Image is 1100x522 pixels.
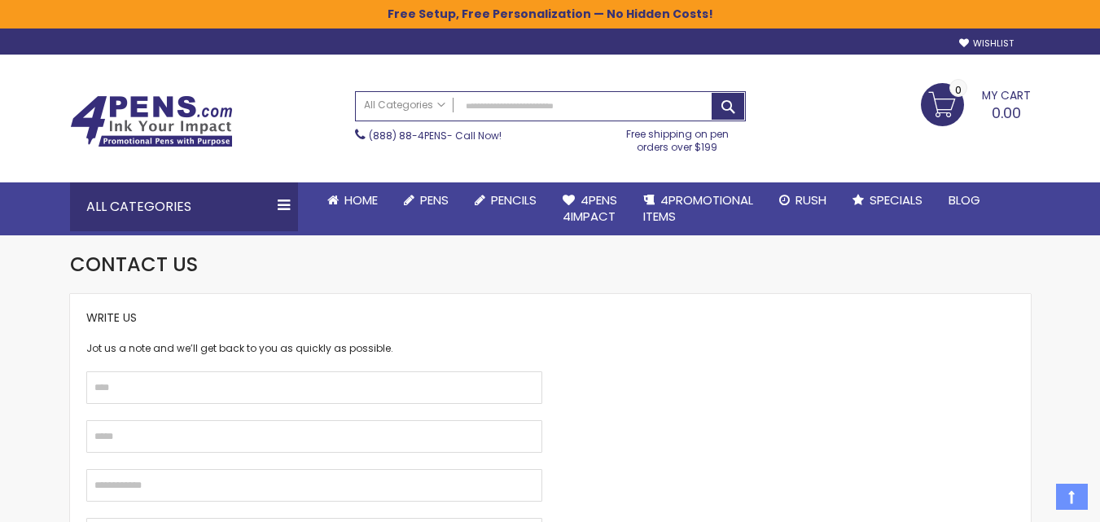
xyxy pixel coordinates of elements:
span: 4PROMOTIONAL ITEMS [643,191,753,225]
a: Specials [839,182,936,218]
span: Write Us [86,309,137,326]
span: Blog [949,191,980,208]
a: Pencils [462,182,550,218]
div: All Categories [70,182,298,231]
a: All Categories [356,92,454,119]
span: - Call Now! [369,129,502,143]
span: Rush [795,191,826,208]
a: Wishlist [959,37,1014,50]
a: Top [1056,484,1088,510]
span: Pencils [491,191,537,208]
span: 0.00 [992,103,1021,123]
img: 4Pens Custom Pens and Promotional Products [70,95,233,147]
a: Home [314,182,391,218]
a: Pens [391,182,462,218]
span: 0 [955,82,962,98]
div: Free shipping on pen orders over $199 [609,121,746,154]
a: Blog [936,182,993,218]
span: All Categories [364,99,445,112]
a: Rush [766,182,839,218]
span: Contact Us [70,251,198,278]
a: 0.00 0 [921,83,1031,124]
span: Home [344,191,378,208]
span: Specials [870,191,923,208]
a: 4PROMOTIONALITEMS [630,182,766,235]
a: 4Pens4impact [550,182,630,235]
div: Jot us a note and we’ll get back to you as quickly as possible. [86,342,542,355]
span: 4Pens 4impact [563,191,617,225]
span: Pens [420,191,449,208]
a: (888) 88-4PENS [369,129,447,143]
